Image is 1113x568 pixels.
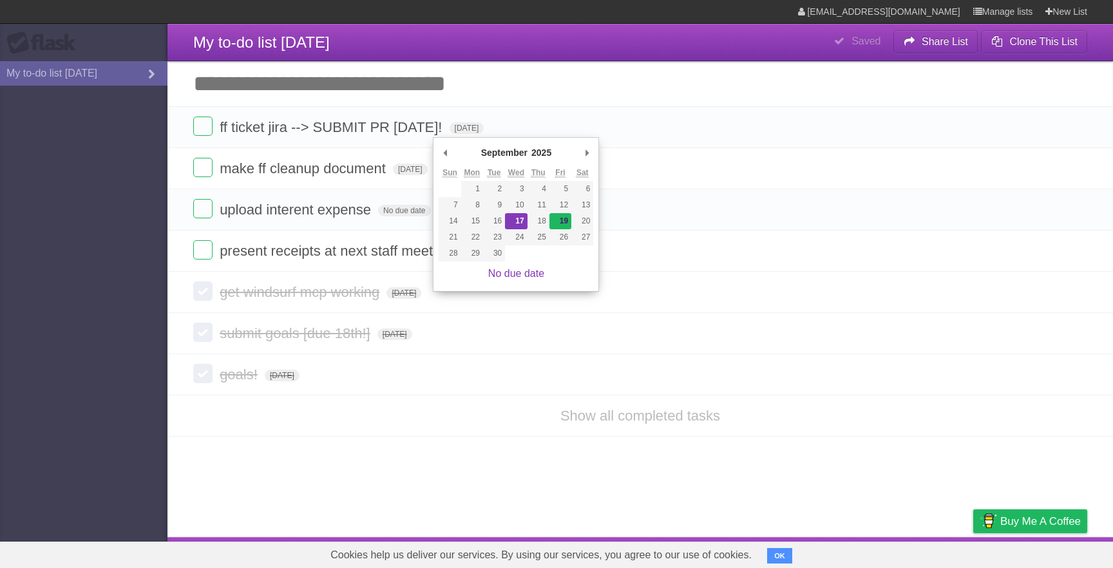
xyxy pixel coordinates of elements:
[505,197,527,213] button: 10
[508,168,524,178] abbr: Wednesday
[442,168,457,178] abbr: Sunday
[505,181,527,197] button: 3
[528,181,549,197] button: 4
[922,36,968,47] b: Share List
[580,143,593,162] button: Next Month
[461,197,483,213] button: 8
[529,143,553,162] div: 2025
[488,168,500,178] abbr: Tuesday
[439,229,461,245] button: 21
[505,213,527,229] button: 17
[265,370,300,381] span: [DATE]
[1009,36,1078,47] b: Clone This List
[220,202,374,218] span: upload interent expense
[318,542,765,568] span: Cookies help us deliver our services. By using our services, you agree to our use of cookies.
[193,33,330,51] span: My to-do list [DATE]
[193,158,213,177] label: Done
[220,284,383,300] span: get windsurf mcp working
[193,117,213,136] label: Done
[571,181,593,197] button: 6
[549,229,571,245] button: 26
[483,181,505,197] button: 2
[193,281,213,301] label: Done
[802,540,829,565] a: About
[439,213,461,229] button: 14
[439,245,461,261] button: 28
[528,229,549,245] button: 25
[571,229,593,245] button: 27
[980,510,997,532] img: Buy me a coffee
[528,197,549,213] button: 11
[193,240,213,260] label: Done
[483,213,505,229] button: 16
[393,164,428,175] span: [DATE]
[461,213,483,229] button: 15
[377,328,412,340] span: [DATE]
[531,168,546,178] abbr: Thursday
[549,181,571,197] button: 5
[483,245,505,261] button: 30
[549,213,571,229] button: 19
[193,199,213,218] label: Done
[488,268,544,279] a: No due date
[193,323,213,342] label: Done
[378,205,430,216] span: No due date
[549,197,571,213] button: 12
[981,30,1087,53] button: Clone This List
[893,30,978,53] button: Share List
[483,197,505,213] button: 9
[1000,510,1081,533] span: Buy me a coffee
[439,197,461,213] button: 7
[464,168,480,178] abbr: Monday
[851,35,880,46] b: Saved
[913,540,941,565] a: Terms
[483,229,505,245] button: 23
[193,364,213,383] label: Done
[571,213,593,229] button: 20
[973,509,1087,533] a: Buy me a coffee
[461,181,483,197] button: 1
[461,245,483,261] button: 29
[6,32,84,55] div: Flask
[1006,540,1087,565] a: Suggest a feature
[450,122,484,134] span: [DATE]
[528,213,549,229] button: 18
[220,119,445,135] span: ff ticket jira --> SUBMIT PR [DATE]!
[956,540,990,565] a: Privacy
[571,197,593,213] button: 13
[560,408,720,424] a: Show all completed tasks
[220,325,374,341] span: submit goals [due 18th!]
[479,143,529,162] div: September
[461,229,483,245] button: 22
[576,168,589,178] abbr: Saturday
[220,160,389,176] span: make ff cleanup document
[386,287,421,299] span: [DATE]
[844,540,897,565] a: Developers
[220,243,471,259] span: present receipts at next staff meeting!!!!
[767,548,792,563] button: OK
[555,168,565,178] abbr: Friday
[220,366,261,383] span: goals!
[505,229,527,245] button: 24
[439,143,452,162] button: Previous Month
